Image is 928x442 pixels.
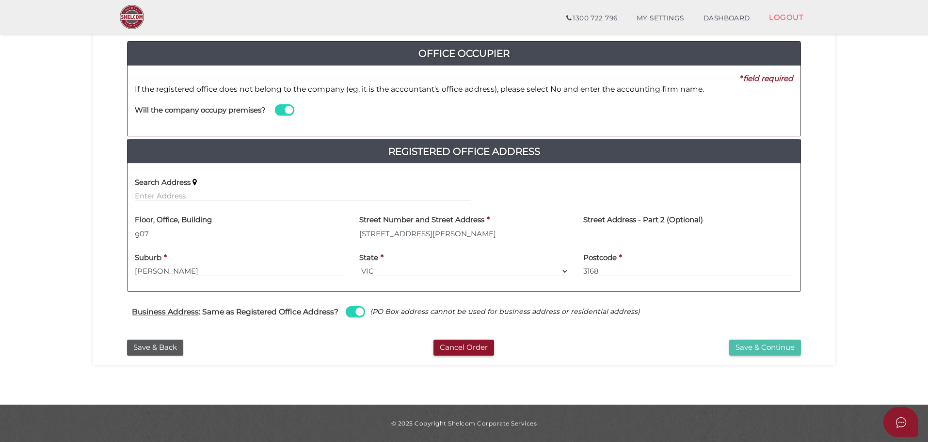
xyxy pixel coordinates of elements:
h4: Will the company occupy premises? [135,106,266,115]
h4: Suburb [135,254,161,262]
button: Save & Back [127,340,183,356]
a: LOGOUT [759,7,813,27]
i: Keep typing in your address(including suburb) until it appears [192,179,197,186]
a: 1300 722 796 [557,9,627,28]
input: Enter Address [359,228,569,239]
a: MY SETTINGS [627,9,694,28]
a: Registered Office Address [128,144,800,159]
h4: Street Address - Part 2 (Optional) [583,216,703,224]
i: (PO Box address cannot be used for business address or residential address) [370,307,640,316]
button: Open asap [883,407,918,437]
button: Save & Continue [729,340,801,356]
a: DASHBOARD [694,9,760,28]
h4: Postcode [583,254,617,262]
h4: State [359,254,378,262]
h4: : Same as Registered Office Address? [132,308,338,316]
h4: Floor, Office, Building [135,216,212,224]
h4: Street Number and Street Address [359,216,484,224]
i: field required [743,74,793,83]
input: Enter Address [135,191,471,201]
input: Postcode must be exactly 4 digits [583,266,793,277]
button: Cancel Order [433,340,494,356]
u: Business Address [132,307,199,316]
div: © 2025 Copyright Shelcom Corporate Services [100,419,828,427]
h4: Search Address [135,179,191,187]
h4: Office Occupier [128,46,800,61]
p: If the registered office does not belong to the company (eg. it is the accountant's office addres... [135,84,793,95]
